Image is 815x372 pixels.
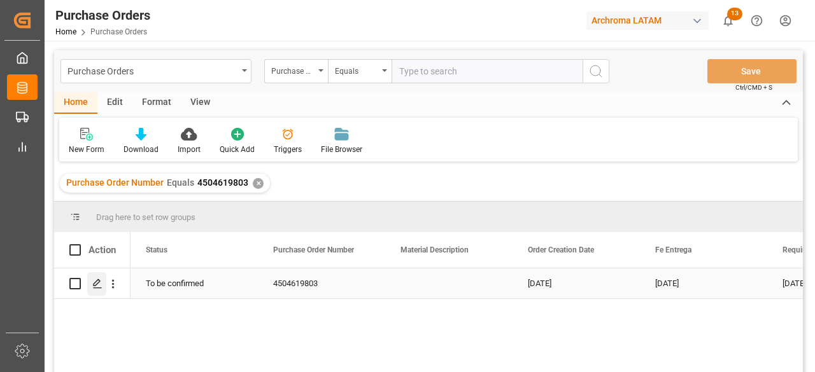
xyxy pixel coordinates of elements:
[54,268,131,299] div: Press SPACE to select this row.
[271,62,315,77] div: Purchase Order Number
[400,245,469,254] span: Material Description
[742,6,771,35] button: Help Center
[54,92,97,114] div: Home
[392,59,583,83] input: Type to search
[321,144,362,155] div: File Browser
[258,268,385,298] div: 4504619803
[220,144,255,155] div: Quick Add
[181,92,220,114] div: View
[131,268,258,298] div: To be confirmed
[55,6,150,25] div: Purchase Orders
[253,178,264,189] div: ✕
[640,268,767,298] div: [DATE]
[124,144,159,155] div: Download
[528,245,594,254] span: Order Creation Date
[583,59,609,83] button: search button
[89,244,116,256] div: Action
[132,92,181,114] div: Format
[96,212,195,222] span: Drag here to set row groups
[655,245,691,254] span: Fe Entrega
[586,8,714,32] button: Archroma LATAM
[274,144,302,155] div: Triggers
[197,177,248,188] span: 4504619803
[60,59,252,83] button: open menu
[167,177,194,188] span: Equals
[727,8,742,20] span: 13
[66,177,164,188] span: Purchase Order Number
[97,92,132,114] div: Edit
[513,268,640,298] div: [DATE]
[328,59,392,83] button: open menu
[146,245,167,254] span: Status
[178,144,201,155] div: Import
[273,245,354,254] span: Purchase Order Number
[335,62,378,77] div: Equals
[735,83,772,92] span: Ctrl/CMD + S
[586,11,709,30] div: Archroma LATAM
[707,59,797,83] button: Save
[714,6,742,35] button: show 13 new notifications
[264,59,328,83] button: open menu
[69,144,104,155] div: New Form
[55,27,76,36] a: Home
[67,62,237,78] div: Purchase Orders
